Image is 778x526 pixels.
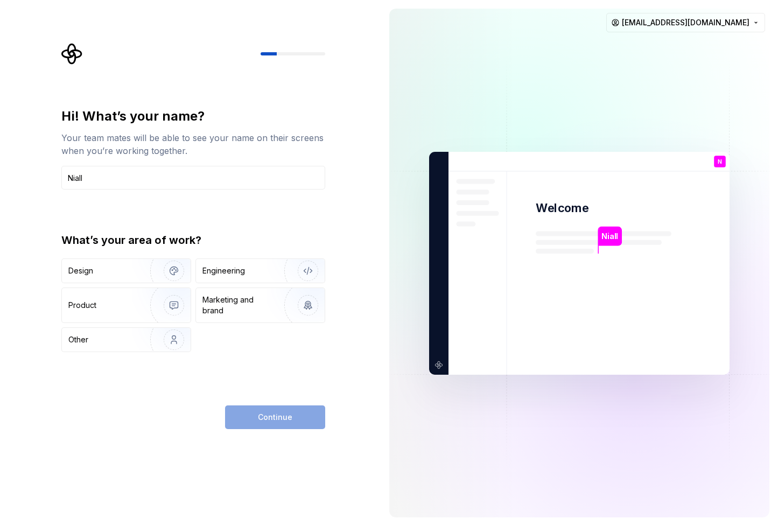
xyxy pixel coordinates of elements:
div: Marketing and brand [202,294,275,316]
div: Your team mates will be able to see your name on their screens when you’re working together. [61,131,325,157]
span: [EMAIL_ADDRESS][DOMAIN_NAME] [622,17,749,28]
div: Product [68,300,96,311]
p: Welcome [536,200,588,216]
button: [EMAIL_ADDRESS][DOMAIN_NAME] [606,13,765,32]
div: What’s your area of work? [61,233,325,248]
div: Hi! What’s your name? [61,108,325,125]
input: Han Solo [61,166,325,190]
p: N [718,158,722,164]
svg: Supernova Logo [61,43,83,65]
p: Niall [601,230,618,242]
div: Other [68,334,88,345]
div: Design [68,265,93,276]
div: Engineering [202,265,245,276]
